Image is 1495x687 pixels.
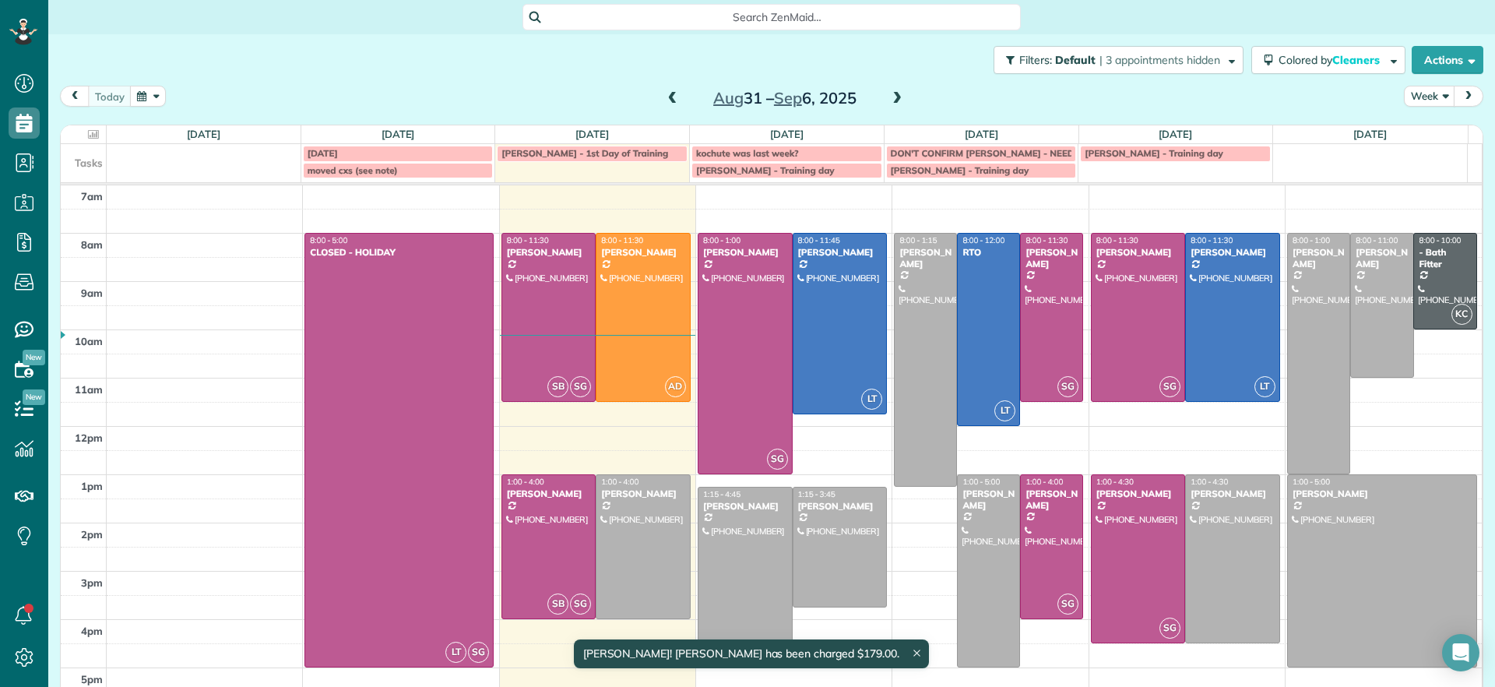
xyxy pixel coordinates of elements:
[1096,235,1138,245] span: 8:00 - 11:30
[81,625,103,637] span: 4pm
[81,673,103,685] span: 5pm
[1356,235,1398,245] span: 8:00 - 11:00
[1085,147,1223,159] span: [PERSON_NAME] - Training day
[506,488,592,499] div: [PERSON_NAME]
[75,432,103,444] span: 12pm
[1293,235,1330,245] span: 8:00 - 1:00
[702,501,788,512] div: [PERSON_NAME]
[994,400,1015,421] span: LT
[861,389,882,410] span: LT
[601,477,638,487] span: 1:00 - 4:00
[986,46,1243,74] a: Filters: Default | 3 appointments hidden
[309,247,489,258] div: CLOSED - HOLIDAY
[308,147,338,159] span: [DATE]
[798,235,840,245] span: 8:00 - 11:45
[81,576,103,589] span: 3pm
[570,376,591,397] span: SG
[1055,53,1096,67] span: Default
[1096,488,1181,499] div: [PERSON_NAME]
[547,594,568,615] span: SB
[1096,477,1134,487] span: 1:00 - 4:30
[1025,235,1068,245] span: 8:00 - 11:30
[23,389,45,405] span: New
[507,235,549,245] span: 8:00 - 11:30
[899,235,937,245] span: 8:00 - 1:15
[308,164,398,176] span: moved cxs (see note)
[81,238,103,251] span: 8am
[81,190,103,203] span: 7am
[965,128,998,140] a: [DATE]
[688,90,882,107] h2: 31 – 6, 2025
[1412,46,1483,74] button: Actions
[767,449,788,470] span: SG
[601,235,643,245] span: 8:00 - 11:30
[1442,634,1479,671] div: Open Intercom Messenger
[1451,304,1472,325] span: KC
[665,376,686,397] span: AD
[1191,477,1228,487] span: 1:00 - 4:30
[507,477,544,487] span: 1:00 - 4:00
[575,128,609,140] a: [DATE]
[891,147,1152,159] span: DON'T CONFIRM [PERSON_NAME] - NEED [PERSON_NAME]
[60,86,90,107] button: prev
[445,642,466,663] span: LT
[1419,235,1461,245] span: 8:00 - 10:00
[1057,594,1078,615] span: SG
[1019,53,1052,67] span: Filters:
[1159,128,1192,140] a: [DATE]
[703,489,740,499] span: 1:15 - 4:45
[547,376,568,397] span: SB
[506,247,592,258] div: [PERSON_NAME]
[600,488,686,499] div: [PERSON_NAME]
[962,477,1000,487] span: 1:00 - 5:00
[1353,128,1387,140] a: [DATE]
[962,235,1004,245] span: 8:00 - 12:00
[891,164,1029,176] span: [PERSON_NAME] - Training day
[1418,247,1472,270] div: - Bath Fitter
[774,88,802,107] span: Sep
[1293,477,1330,487] span: 1:00 - 5:00
[1099,53,1220,67] span: | 3 appointments hidden
[1190,488,1275,499] div: [PERSON_NAME]
[75,335,103,347] span: 10am
[962,488,1015,511] div: [PERSON_NAME]
[1254,376,1275,397] span: LT
[1159,618,1180,639] span: SG
[187,128,220,140] a: [DATE]
[1191,235,1233,245] span: 8:00 - 11:30
[600,247,686,258] div: [PERSON_NAME]
[1025,247,1078,270] div: [PERSON_NAME]
[770,128,804,140] a: [DATE]
[23,350,45,365] span: New
[88,86,132,107] button: today
[899,247,952,270] div: [PERSON_NAME]
[1057,376,1078,397] span: SG
[1355,247,1409,270] div: [PERSON_NAME]
[1454,86,1483,107] button: next
[1096,247,1181,258] div: [PERSON_NAME]
[468,642,489,663] span: SG
[81,287,103,299] span: 9am
[702,247,788,258] div: [PERSON_NAME]
[797,247,883,258] div: [PERSON_NAME]
[573,639,928,668] div: [PERSON_NAME]! [PERSON_NAME] has been charged $179.00.
[994,46,1243,74] button: Filters: Default | 3 appointments hidden
[1159,376,1180,397] span: SG
[703,235,740,245] span: 8:00 - 1:00
[382,128,415,140] a: [DATE]
[798,489,835,499] span: 1:15 - 3:45
[81,528,103,541] span: 2pm
[696,164,835,176] span: [PERSON_NAME] - Training day
[570,594,591,615] span: SG
[1404,86,1455,107] button: Week
[1279,53,1385,67] span: Colored by
[962,247,1015,258] div: RTO
[713,88,744,107] span: Aug
[1025,488,1078,511] div: [PERSON_NAME]
[310,235,347,245] span: 8:00 - 5:00
[1332,53,1382,67] span: Cleaners
[797,501,883,512] div: [PERSON_NAME]
[1025,477,1063,487] span: 1:00 - 4:00
[1292,488,1472,499] div: [PERSON_NAME]
[75,383,103,396] span: 11am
